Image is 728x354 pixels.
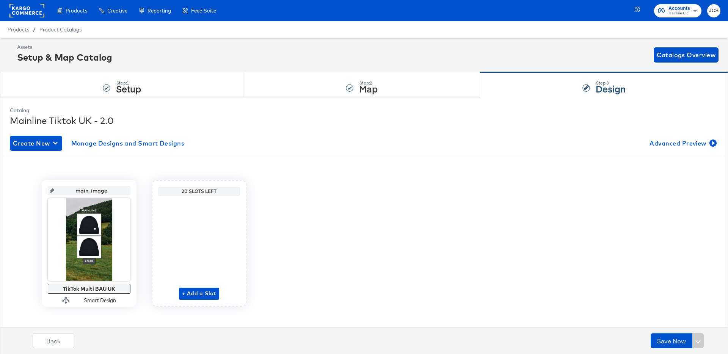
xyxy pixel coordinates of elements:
[654,4,701,17] button: AccountsMainline UK
[654,47,719,63] button: Catalogs Overview
[650,138,715,149] span: Advanced Preview
[84,297,116,304] div: Smart Design
[17,51,112,64] div: Setup & Map Catalog
[68,136,188,151] button: Manage Designs and Smart Designs
[10,136,62,151] button: Create New
[50,286,129,292] div: TikTok Multi BAU UK
[596,82,626,95] strong: Design
[707,4,720,17] button: JCS
[182,289,216,298] span: + Add a Slot
[10,114,718,127] div: Mainline Tiktok UK - 2.0
[160,188,238,194] div: 20 Slots Left
[116,80,141,86] div: Step: 1
[651,333,692,348] button: Save Now
[17,44,112,51] div: Assets
[646,136,718,151] button: Advanced Preview
[8,27,29,33] span: Products
[116,82,141,95] strong: Setup
[10,107,718,114] div: Catalog
[33,333,74,348] button: Back
[29,27,39,33] span: /
[668,11,690,17] span: Mainline UK
[710,6,717,15] span: JCS
[39,27,82,33] a: Product Catalogs
[179,288,219,300] button: + Add a Slot
[13,138,59,149] span: Create New
[359,82,378,95] strong: Map
[191,8,216,14] span: Feed Suite
[596,80,626,86] div: Step: 3
[147,8,171,14] span: Reporting
[71,138,185,149] span: Manage Designs and Smart Designs
[668,5,690,13] span: Accounts
[359,80,378,86] div: Step: 2
[657,50,715,60] span: Catalogs Overview
[107,8,127,14] span: Creative
[66,8,87,14] span: Products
